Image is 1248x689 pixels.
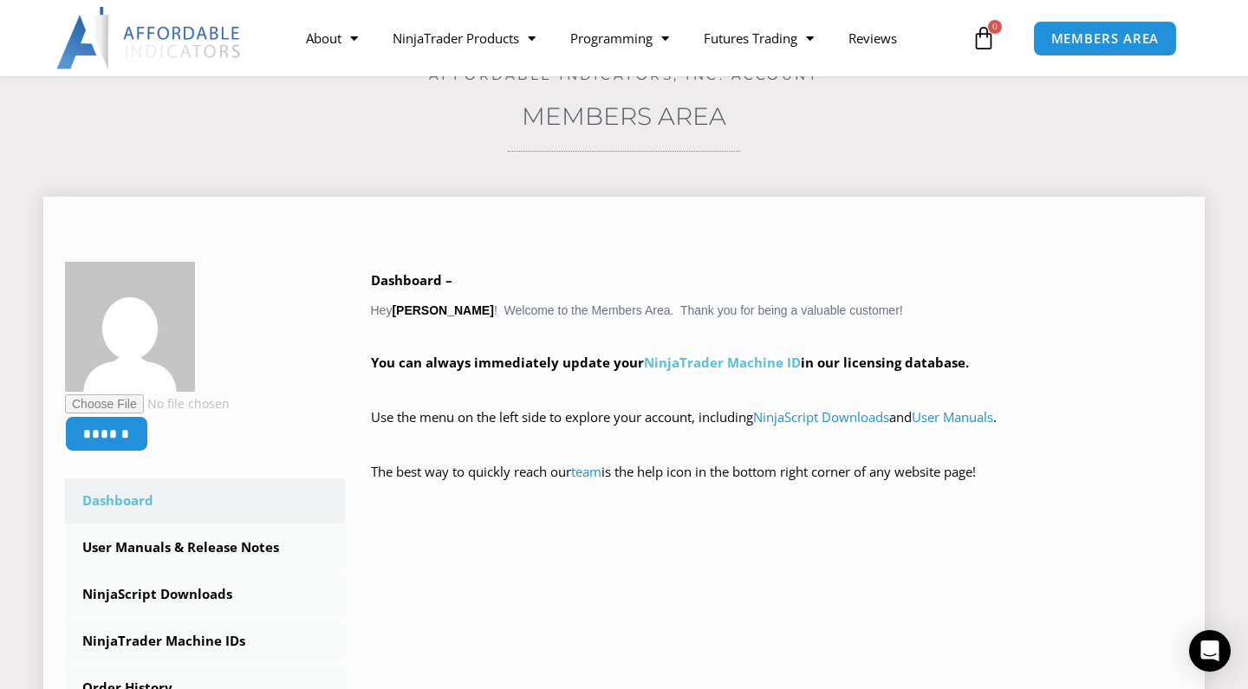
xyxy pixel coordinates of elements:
[371,406,1184,454] p: Use the menu on the left side to explore your account, including and .
[644,354,801,371] a: NinjaTrader Machine ID
[1051,32,1160,45] span: MEMBERS AREA
[522,101,726,131] a: Members Area
[371,354,969,371] strong: You can always immediately update your in our licensing database.
[686,18,831,58] a: Futures Trading
[65,262,195,392] img: cc45c719f5d33213fa12d164c82ea71c9aae663fa5df22d11d507a8101708624
[65,478,345,523] a: Dashboard
[65,525,345,570] a: User Manuals & Release Notes
[988,20,1002,34] span: 0
[371,271,452,289] b: Dashboard –
[65,572,345,617] a: NinjaScript Downloads
[571,463,601,480] a: team
[1033,21,1178,56] a: MEMBERS AREA
[289,18,375,58] a: About
[912,408,993,426] a: User Manuals
[553,18,686,58] a: Programming
[65,619,345,664] a: NinjaTrader Machine IDs
[1189,630,1231,672] div: Open Intercom Messenger
[946,13,1022,63] a: 0
[392,303,493,317] strong: [PERSON_NAME]
[371,460,1184,509] p: The best way to quickly reach our is the help icon in the bottom right corner of any website page!
[371,269,1184,509] div: Hey ! Welcome to the Members Area. Thank you for being a valuable customer!
[375,18,553,58] a: NinjaTrader Products
[753,408,889,426] a: NinjaScript Downloads
[289,18,967,58] nav: Menu
[56,7,243,69] img: LogoAI | Affordable Indicators – NinjaTrader
[831,18,914,58] a: Reviews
